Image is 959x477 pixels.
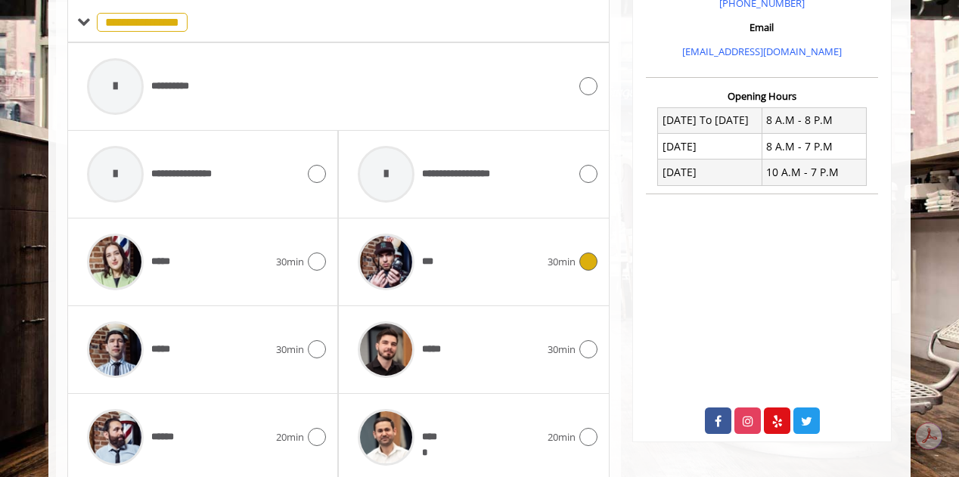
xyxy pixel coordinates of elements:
span: 30min [548,254,576,270]
td: [DATE] [658,134,762,160]
span: 30min [276,254,304,270]
span: 20min [276,429,304,445]
a: [EMAIL_ADDRESS][DOMAIN_NAME] [682,45,842,58]
span: 30min [548,342,576,358]
span: 30min [276,342,304,358]
span: 20min [548,429,576,445]
td: 8 A.M - 7 P.M [762,134,866,160]
td: 8 A.M - 8 P.M [762,107,866,133]
td: 10 A.M - 7 P.M [762,160,866,185]
td: [DATE] To [DATE] [658,107,762,133]
h3: Email [650,22,874,33]
td: [DATE] [658,160,762,185]
h3: Opening Hours [646,91,878,101]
